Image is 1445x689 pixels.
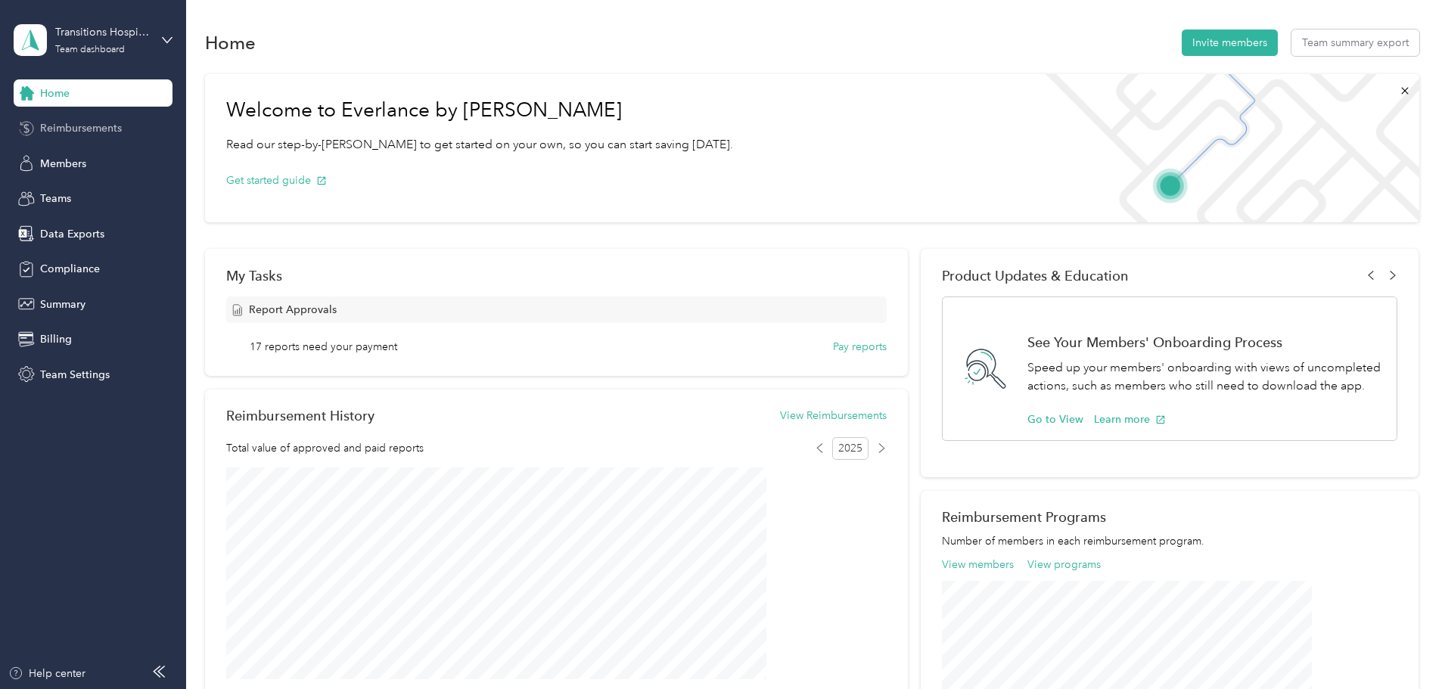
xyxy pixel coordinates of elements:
button: View members [942,557,1014,573]
span: Summary [40,296,85,312]
span: Billing [40,331,72,347]
button: Go to View [1027,411,1083,427]
span: Report Approvals [249,302,337,318]
iframe: Everlance-gr Chat Button Frame [1360,604,1445,689]
p: Speed up your members' onboarding with views of uncompleted actions, such as members who still ne... [1027,358,1381,396]
span: Data Exports [40,226,104,242]
span: Product Updates & Education [942,268,1129,284]
h1: See Your Members' Onboarding Process [1027,334,1381,350]
button: View programs [1027,557,1101,573]
span: Teams [40,191,71,206]
span: Reimbursements [40,120,122,136]
button: Pay reports [833,339,887,355]
h1: Home [205,35,256,51]
span: Compliance [40,261,100,277]
img: Welcome to everlance [1030,74,1419,222]
button: Invite members [1182,29,1278,56]
h1: Welcome to Everlance by [PERSON_NAME] [226,98,733,123]
span: Total value of approved and paid reports [226,440,424,456]
button: Get started guide [226,172,327,188]
p: Number of members in each reimbursement program. [942,533,1397,549]
span: Members [40,156,86,172]
button: Team summary export [1291,29,1419,56]
h2: Reimbursement Programs [942,509,1397,525]
div: Transitions Hospice Care [55,24,150,40]
p: Read our step-by-[PERSON_NAME] to get started on your own, so you can start saving [DATE]. [226,135,733,154]
span: 2025 [832,437,869,460]
h2: Reimbursement History [226,408,374,424]
span: 17 reports need your payment [250,339,397,355]
div: Team dashboard [55,45,125,54]
span: Home [40,85,70,101]
button: Help center [8,666,85,681]
span: Team Settings [40,367,110,383]
button: Learn more [1094,411,1166,427]
button: View Reimbursements [780,408,887,424]
div: My Tasks [226,268,887,284]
